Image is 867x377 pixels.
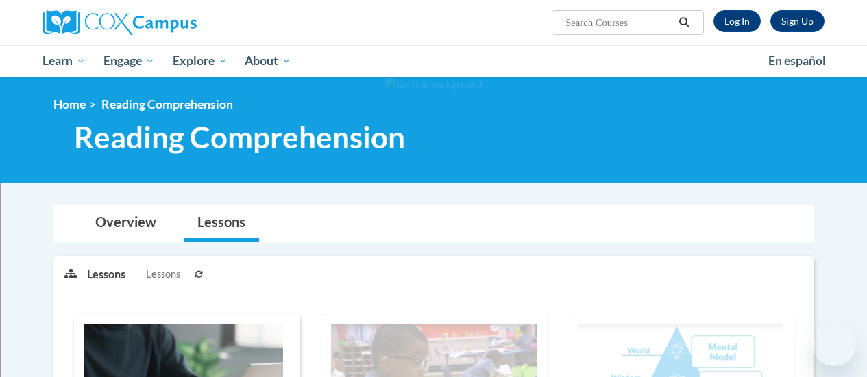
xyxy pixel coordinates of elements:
[74,119,405,155] span: Reading Comprehension
[245,53,291,69] span: About
[103,53,155,69] span: Engage
[43,10,197,35] img: Cox Campus
[33,45,835,77] div: Main menu
[674,14,694,31] button: Search
[564,14,674,31] input: Search Courses
[768,53,826,68] span: En español
[770,10,825,32] a: Register
[34,45,95,77] a: Learn
[42,53,86,69] span: Learn
[43,10,290,35] a: Cox Campus
[812,322,856,366] iframe: Button to launch messaging window
[713,10,761,32] a: Log In
[173,53,228,69] span: Explore
[759,47,835,75] a: En español
[236,45,300,77] a: About
[95,45,164,77] a: Engage
[164,45,236,77] a: Explore
[385,77,483,92] img: Section background
[53,97,86,112] a: Home
[101,97,233,112] span: Reading Comprehension
[678,18,690,28] i: 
